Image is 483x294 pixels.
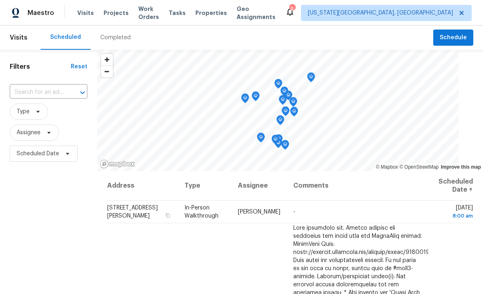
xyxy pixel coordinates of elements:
[101,54,113,66] button: Zoom in
[284,91,292,103] div: Map marker
[282,106,290,119] div: Map marker
[287,171,428,201] th: Comments
[274,79,282,91] div: Map marker
[107,171,178,201] th: Address
[376,164,398,170] a: Mapbox
[293,209,295,215] span: -
[104,9,129,17] span: Projects
[17,150,59,158] span: Scheduled Date
[441,164,481,170] a: Improve this map
[274,138,282,151] div: Map marker
[435,205,473,220] span: [DATE]
[71,63,87,71] div: Reset
[10,63,71,71] h1: Filters
[435,212,473,220] div: 8:00 am
[164,212,172,219] button: Copy Address
[238,209,280,215] span: [PERSON_NAME]
[77,87,88,98] button: Open
[257,133,265,145] div: Map marker
[281,140,289,152] div: Map marker
[195,9,227,17] span: Properties
[50,33,81,41] div: Scheduled
[10,29,28,47] span: Visits
[101,66,113,77] button: Zoom out
[280,87,288,99] div: Map marker
[241,93,249,106] div: Map marker
[252,91,260,104] div: Map marker
[231,171,287,201] th: Assignee
[237,5,275,21] span: Geo Assignments
[138,5,159,21] span: Work Orders
[107,205,158,219] span: [STREET_ADDRESS][PERSON_NAME]
[184,205,218,219] span: In-Person Walkthrough
[100,159,135,169] a: Mapbox homepage
[28,9,54,17] span: Maestro
[10,86,65,99] input: Search for an address...
[169,10,186,16] span: Tasks
[17,129,40,137] span: Assignee
[97,50,459,171] canvas: Map
[428,171,473,201] th: Scheduled Date ↑
[308,9,453,17] span: [US_STATE][GEOGRAPHIC_DATA], [GEOGRAPHIC_DATA]
[275,134,283,147] div: Map marker
[276,115,284,128] div: Map marker
[289,5,295,13] div: 9
[100,34,131,42] div: Completed
[440,33,467,43] span: Schedule
[271,135,280,147] div: Map marker
[433,30,473,46] button: Schedule
[399,164,439,170] a: OpenStreetMap
[77,9,94,17] span: Visits
[289,97,297,110] div: Map marker
[307,72,315,85] div: Map marker
[279,95,287,108] div: Map marker
[290,107,298,119] div: Map marker
[178,171,231,201] th: Type
[17,108,30,116] span: Type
